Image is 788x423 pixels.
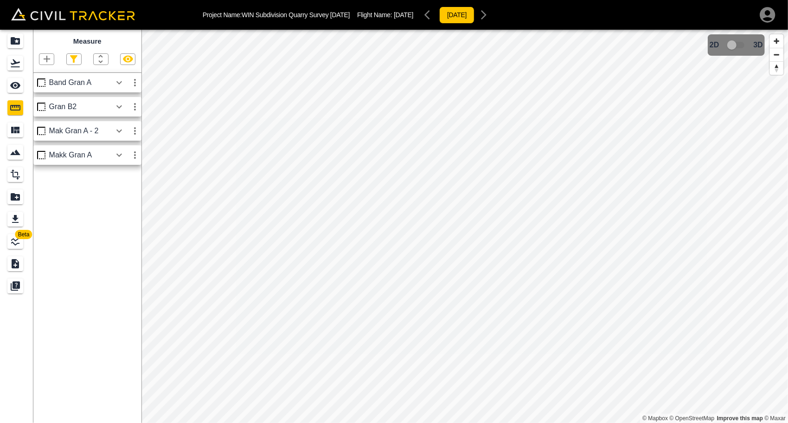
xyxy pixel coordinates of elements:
a: Mapbox [642,415,668,422]
img: Civil Tracker [11,8,135,21]
button: Reset bearing to north [770,61,783,75]
button: [DATE] [439,7,474,24]
a: Maxar [764,415,786,422]
span: 2D [710,41,719,49]
p: Project Name: WIN Subdivision Quarry Survey [DATE] [203,11,350,19]
span: [DATE] [394,11,413,19]
span: 3D model not uploaded yet [723,36,750,54]
button: Zoom in [770,34,783,48]
a: OpenStreetMap [670,415,715,422]
p: Flight Name: [357,11,413,19]
a: Map feedback [717,415,763,422]
span: 3D [754,41,763,49]
button: Zoom out [770,48,783,61]
canvas: Map [141,30,788,423]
